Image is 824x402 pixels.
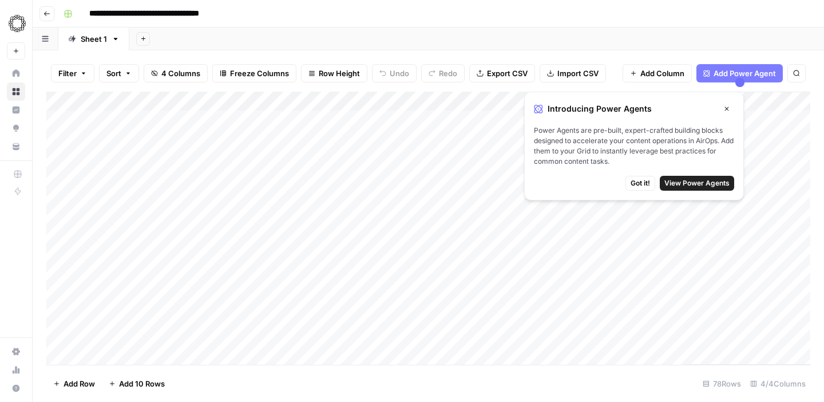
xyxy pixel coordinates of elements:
[81,33,107,45] div: Sheet 1
[7,9,25,38] button: Workspace: Omniscient
[301,64,367,82] button: Row Height
[212,64,296,82] button: Freeze Columns
[7,13,27,34] img: Omniscient Logo
[664,178,730,188] span: View Power Agents
[746,375,810,393] div: 4/4 Columns
[660,176,734,191] button: View Power Agents
[487,68,528,79] span: Export CSV
[698,375,746,393] div: 78 Rows
[7,101,25,119] a: Insights
[469,64,535,82] button: Export CSV
[714,68,776,79] span: Add Power Agent
[557,68,599,79] span: Import CSV
[161,68,200,79] span: 4 Columns
[106,68,121,79] span: Sort
[144,64,208,82] button: 4 Columns
[439,68,457,79] span: Redo
[46,375,102,393] button: Add Row
[102,375,172,393] button: Add 10 Rows
[631,178,650,188] span: Got it!
[319,68,360,79] span: Row Height
[7,342,25,361] a: Settings
[58,68,77,79] span: Filter
[625,176,655,191] button: Got it!
[64,378,95,389] span: Add Row
[534,125,734,167] span: Power Agents are pre-built, expert-crafted building blocks designed to accelerate your content op...
[7,379,25,397] button: Help + Support
[230,68,289,79] span: Freeze Columns
[7,361,25,379] a: Usage
[7,119,25,137] a: Opportunities
[540,64,606,82] button: Import CSV
[640,68,684,79] span: Add Column
[390,68,409,79] span: Undo
[623,64,692,82] button: Add Column
[51,64,94,82] button: Filter
[7,64,25,82] a: Home
[534,101,734,116] div: Introducing Power Agents
[119,378,165,389] span: Add 10 Rows
[7,82,25,101] a: Browse
[7,137,25,156] a: Your Data
[421,64,465,82] button: Redo
[696,64,783,82] button: Add Power Agent
[99,64,139,82] button: Sort
[58,27,129,50] a: Sheet 1
[372,64,417,82] button: Undo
